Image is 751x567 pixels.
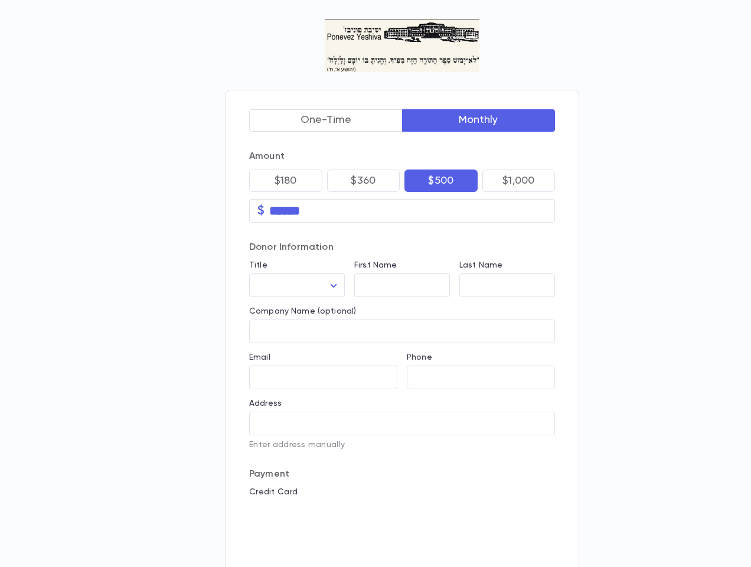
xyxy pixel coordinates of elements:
button: $180 [249,170,322,192]
button: $1,000 [482,170,556,192]
label: Last Name [459,260,502,270]
p: $1,000 [502,175,534,187]
button: $500 [404,170,478,192]
p: $180 [275,175,297,187]
p: Credit Card [249,487,555,497]
p: $360 [351,175,375,187]
p: $ [257,205,265,217]
label: Company Name (optional) [249,307,356,316]
div: ​ [249,274,345,297]
button: $360 [327,170,400,192]
p: Donor Information [249,242,555,253]
label: Address [249,399,282,408]
button: Monthly [402,109,556,132]
p: Enter address manually [249,440,555,449]
label: Phone [407,353,432,362]
button: One-Time [249,109,403,132]
label: First Name [354,260,397,270]
p: $500 [428,175,453,187]
p: Payment [249,468,555,480]
label: Email [249,353,270,362]
p: Amount [249,151,555,162]
img: Logo [325,19,480,72]
label: Title [249,260,267,270]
